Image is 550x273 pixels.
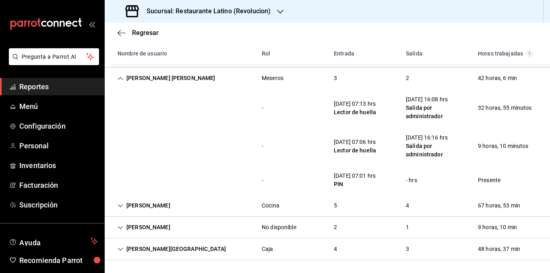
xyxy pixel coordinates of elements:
[471,139,535,154] div: Cell
[399,220,416,235] div: Cell
[111,71,222,86] div: Cell
[406,142,465,159] div: Salida por administrador
[19,160,98,171] span: Inventarios
[262,245,273,253] div: Caja
[327,242,343,257] div: Cell
[105,68,550,89] div: Row
[89,21,95,27] button: open_drawer_menu
[111,242,232,257] div: Cell
[22,53,87,61] span: Pregunta a Parrot AI
[19,236,87,246] span: Ayuda
[327,135,383,158] div: Cell
[327,71,343,86] div: Cell
[471,220,523,235] div: Cell
[399,198,416,213] div: Cell
[471,173,507,188] div: Cell
[327,220,343,235] div: Cell
[262,223,296,232] div: No disponible
[111,177,124,183] div: Cell
[111,46,255,61] div: HeadCell
[471,242,527,257] div: Cell
[255,101,270,115] div: Cell
[262,176,263,185] div: -
[406,95,465,104] div: [DATE] 16:08 hrs
[334,180,376,189] div: PIN
[327,198,343,213] div: Cell
[255,46,327,61] div: HeadCell
[105,127,550,165] div: Row
[19,121,98,131] span: Configuración
[334,138,376,146] div: [DATE] 07:06 hrs
[334,100,376,108] div: [DATE] 07:13 hrs
[399,130,471,162] div: Cell
[255,220,303,235] div: Cell
[399,46,471,61] div: HeadCell
[19,255,98,266] span: Recomienda Parrot
[327,168,382,192] div: Cell
[105,238,550,260] div: Row
[406,176,417,185] div: - hrs
[399,173,424,188] div: Cell
[327,46,399,61] div: HeadCell
[262,74,283,82] div: Meseros
[19,101,98,112] span: Menú
[111,105,124,111] div: Cell
[111,143,124,150] div: Cell
[105,195,550,217] div: Row
[105,165,550,195] div: Row
[471,101,538,115] div: Cell
[526,51,533,57] svg: El total de horas trabajadas por usuario es el resultado de la suma redondeada del registro de ho...
[334,146,376,155] div: Lector de huella
[471,46,544,61] div: HeadCell
[105,89,550,127] div: Row
[19,199,98,210] span: Suscripción
[334,108,376,117] div: Lector de huella
[327,96,383,120] div: Cell
[255,71,290,86] div: Cell
[140,6,271,16] h3: Sucursal: Restaurante Latino (Revolucion)
[262,104,263,112] div: -
[399,92,471,124] div: Cell
[406,104,465,121] div: Salida por administrador
[406,133,465,142] div: [DATE] 16:16 hrs
[111,198,177,213] div: Cell
[105,217,550,238] div: Row
[19,81,98,92] span: Reportes
[471,71,523,86] div: Cell
[19,140,98,151] span: Personal
[19,180,98,191] span: Facturación
[399,71,416,86] div: Cell
[255,139,270,154] div: Cell
[262,201,279,210] div: Cocina
[6,58,99,67] a: Pregunta a Parrot AI
[255,173,270,188] div: Cell
[334,172,376,180] div: [DATE] 07:01 hrs
[255,242,280,257] div: Cell
[262,142,263,150] div: -
[9,48,99,65] button: Pregunta a Parrot AI
[399,242,416,257] div: Cell
[105,43,550,64] div: Head
[111,220,177,235] div: Cell
[471,198,527,213] div: Cell
[255,198,286,213] div: Cell
[132,29,159,37] span: Regresar
[118,29,159,37] button: Regresar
